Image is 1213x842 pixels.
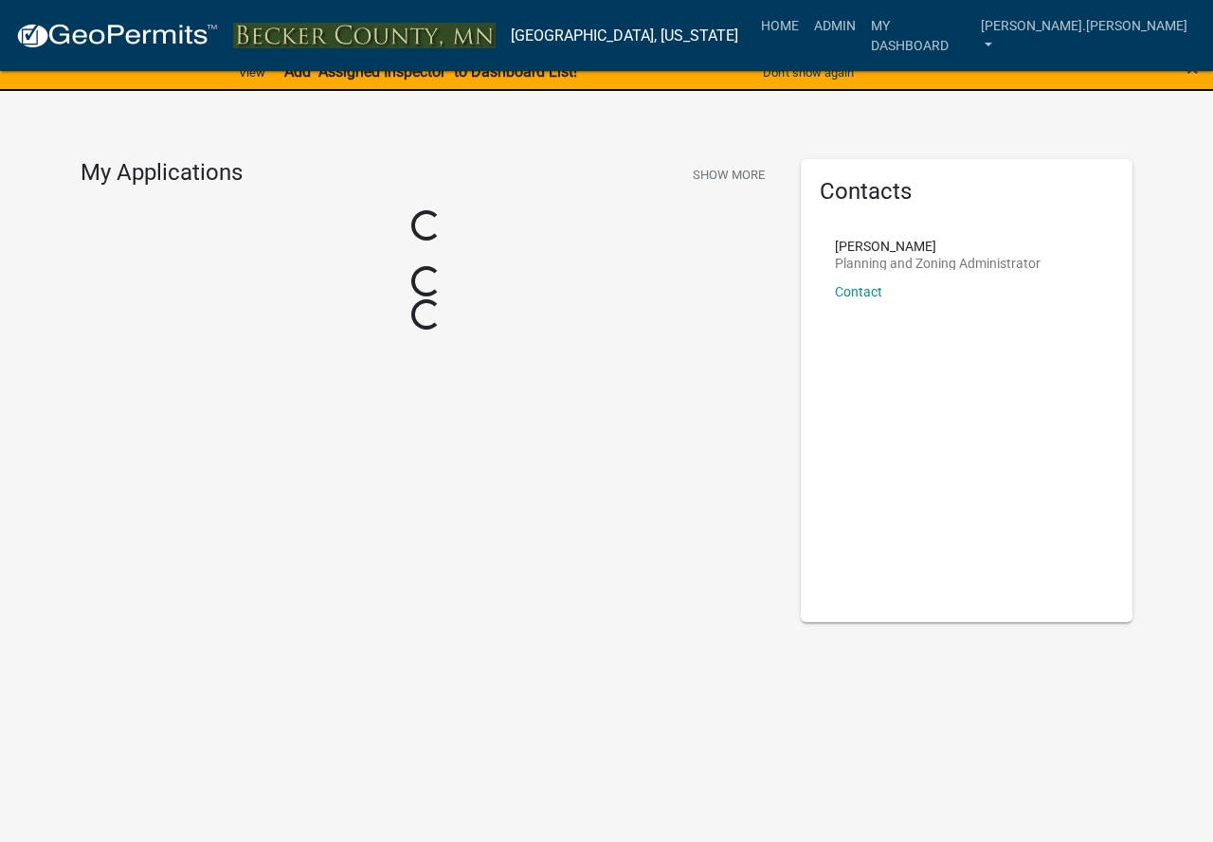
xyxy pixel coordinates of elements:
p: [PERSON_NAME] [835,240,1041,253]
a: [GEOGRAPHIC_DATA], [US_STATE] [511,20,738,52]
button: Close [1186,57,1199,80]
h4: My Applications [81,159,243,188]
a: [PERSON_NAME].[PERSON_NAME] [973,8,1198,63]
a: Admin [806,8,863,44]
strong: Add "Assigned Inspector" to Dashboard List! [284,63,577,81]
a: Home [753,8,806,44]
a: My Dashboard [863,8,974,63]
a: View [231,57,273,88]
button: Show More [685,159,772,190]
a: Contact [835,284,882,299]
p: Planning and Zoning Administrator [835,257,1041,270]
h5: Contacts [820,178,1113,206]
img: Becker County, Minnesota [233,23,496,47]
button: Don't show again [755,57,861,88]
